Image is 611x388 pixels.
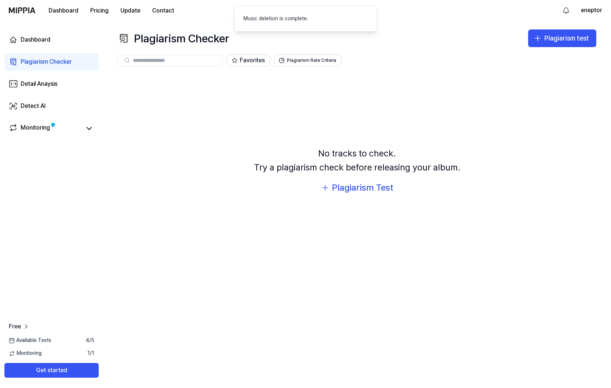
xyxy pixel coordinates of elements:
a: Detect AI [4,97,99,115]
div: Dashboard [21,35,50,44]
a: Detail Anaysis [4,75,99,93]
span: 1 / 1 [87,350,94,357]
div: Plagiarism Checker [21,57,72,66]
a: Plagiarism Checker [4,53,99,71]
button: Contact [146,3,180,18]
div: Plagiarism Checker [118,29,229,47]
a: Free [9,322,30,331]
button: Plagiarism Rate Criteria [274,54,341,66]
button: Update [115,3,146,18]
button: Dashboard [43,3,84,18]
img: logo [9,7,35,13]
div: No tracks to check. Try a plagiarism check before releasing your album. [254,147,460,175]
button: Plagiarism test [528,29,596,47]
div: Detect AI [21,102,46,110]
div: Monitoring [21,123,50,134]
button: Get started [4,363,99,378]
div: Plagiarism test [544,33,589,44]
button: Favorites [227,54,270,66]
div: Music deletion is complete. [243,15,308,22]
span: Available Tests [9,337,51,344]
a: Update [115,0,146,21]
button: eneptor [581,6,602,15]
div: Plagiarism Test [332,181,393,195]
span: Monitoring [9,350,42,357]
div: Detail Anaysis [21,80,57,88]
a: Dashboard [4,31,99,49]
img: 알림 [562,6,570,15]
button: Pricing [84,3,115,18]
span: Free [9,322,21,331]
button: Plagiarism Test [321,181,393,195]
a: Monitoring [9,123,81,134]
span: 4 / 5 [86,337,94,344]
